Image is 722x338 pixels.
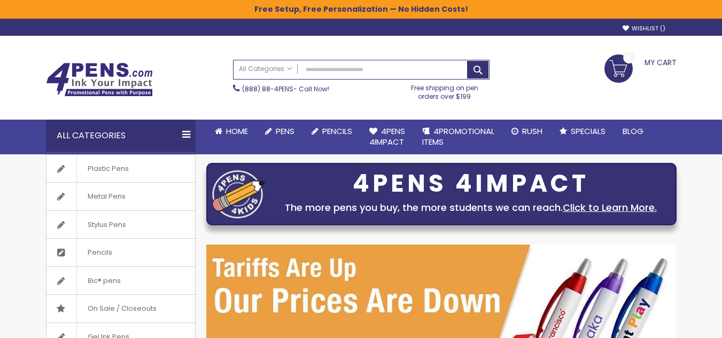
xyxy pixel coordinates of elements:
[46,62,153,97] img: 4Pens Custom Pens and Promotional Products
[239,65,292,73] span: All Categories
[503,120,551,143] a: Rush
[76,295,167,323] span: On Sale / Closeouts
[369,125,405,147] span: 4Pens 4impact
[400,80,490,101] div: Free shipping on pen orders over $199
[271,172,671,195] div: 4PENS 4IMPACT
[46,211,195,239] a: Stylus Pens
[46,155,195,183] a: Plastic Pens
[303,120,361,143] a: Pencils
[206,120,257,143] a: Home
[46,239,195,266] a: Pencils
[242,84,329,93] span: - Call Now!
[76,183,136,210] span: Metal Pens
[271,200,671,215] div: The more pens you buy, the more students we can reach.
[551,120,614,143] a: Specials
[614,120,652,143] a: Blog
[76,267,131,295] span: Bic® pens
[522,125,542,137] span: Rush
[422,125,494,147] span: 4PROMOTIONAL ITEMS
[571,125,605,137] span: Specials
[563,201,657,214] a: Click to Learn More.
[46,267,195,295] a: Bic® pens
[414,120,503,154] a: 4PROMOTIONALITEMS
[46,120,196,152] div: All Categories
[234,60,298,78] a: All Categories
[242,84,293,93] a: (888) 88-4PENS
[212,170,266,218] img: four_pen_logo.png
[76,155,139,183] span: Plastic Pens
[361,120,414,154] a: 4Pens4impact
[276,125,294,137] span: Pens
[257,120,303,143] a: Pens
[322,125,352,137] span: Pencils
[623,25,665,33] a: Wishlist
[226,125,248,137] span: Home
[623,125,643,137] span: Blog
[76,239,123,266] span: Pencils
[46,183,195,210] a: Metal Pens
[46,295,195,323] a: On Sale / Closeouts
[76,211,137,239] span: Stylus Pens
